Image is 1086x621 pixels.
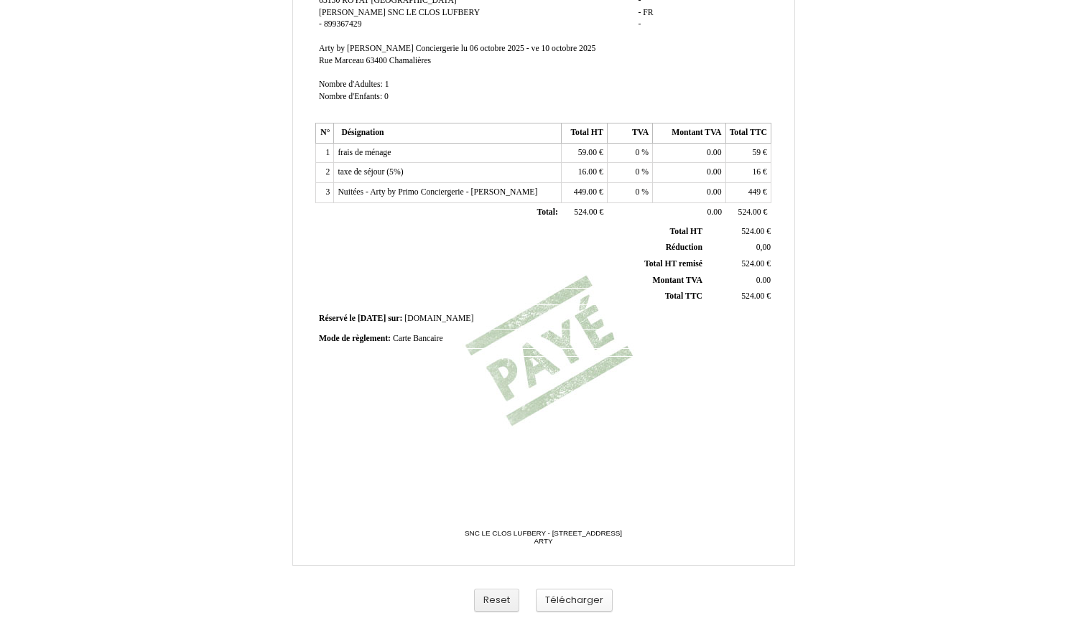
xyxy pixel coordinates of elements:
[534,537,552,545] span: ARTY
[366,56,387,65] span: 63400
[388,314,402,323] span: sur:
[636,167,640,177] span: 0
[725,202,771,223] td: €
[607,163,652,183] td: %
[665,291,702,301] span: Total TTC
[319,56,364,65] span: Rue Marceau
[725,123,771,144] th: Total TTC
[338,187,537,197] span: Nuitées - Arty by Primo Conciergerie - [PERSON_NAME]
[384,92,389,101] span: 0
[334,123,562,144] th: Désignation
[316,183,334,203] td: 3
[643,8,653,17] span: FR
[537,207,557,217] span: Total:
[653,276,702,285] span: Montant TVA
[644,259,702,269] span: Total HT remisé
[707,167,721,177] span: 0.00
[756,243,771,252] span: 0,00
[461,44,596,53] span: lu 06 octobre 2025 - ve 10 octobre 2025
[358,314,386,323] span: [DATE]
[756,276,771,285] span: 0.00
[578,148,597,157] span: 59.00
[705,289,774,305] td: €
[574,187,597,197] span: 449.00
[748,187,761,197] span: 449
[319,44,459,53] span: Arty by [PERSON_NAME] Conciergerie
[319,80,383,89] span: Nombre d'Adultes:
[562,183,607,203] td: €
[388,8,480,17] span: SNC LE CLOS LUFBERY
[404,314,473,323] span: [DOMAIN_NAME]
[741,291,764,301] span: 524.00
[638,19,641,29] span: -
[319,92,382,101] span: Nombre d'Enfants:
[393,334,443,343] span: Carte Bancaire
[725,163,771,183] td: €
[465,529,622,537] span: SNC LE CLOS LUFBERY - [STREET_ADDRESS]
[670,227,702,236] span: Total HT
[636,187,640,197] span: 0
[562,143,607,163] td: €
[316,143,334,163] td: 1
[738,207,761,217] span: 524.00
[319,8,386,17] span: [PERSON_NAME]
[666,243,702,252] span: Réduction
[578,167,597,177] span: 16.00
[607,143,652,163] td: %
[707,207,722,217] span: 0.00
[562,202,607,223] td: €
[752,148,761,157] span: 59
[752,167,761,177] span: 16
[338,167,403,177] span: taxe de séjour (5%)
[725,143,771,163] td: €
[725,183,771,203] td: €
[653,123,725,144] th: Montant TVA
[574,207,597,217] span: 524.00
[319,334,391,343] span: Mode de règlement:
[638,8,641,17] span: -
[319,19,322,29] span: -
[707,187,721,197] span: 0.00
[324,19,362,29] span: 899367429
[607,123,652,144] th: TVA
[316,163,334,183] td: 2
[474,589,519,612] button: Reset
[741,227,764,236] span: 524.00
[319,314,356,323] span: Réservé le
[636,148,640,157] span: 0
[705,256,774,272] td: €
[607,183,652,203] td: %
[338,148,391,157] span: frais de ménage
[705,224,774,240] td: €
[389,56,431,65] span: Chamalières
[562,163,607,183] td: €
[385,80,389,89] span: 1
[707,148,721,157] span: 0.00
[536,589,613,612] button: Télécharger
[562,123,607,144] th: Total HT
[316,123,334,144] th: N°
[741,259,764,269] span: 524.00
